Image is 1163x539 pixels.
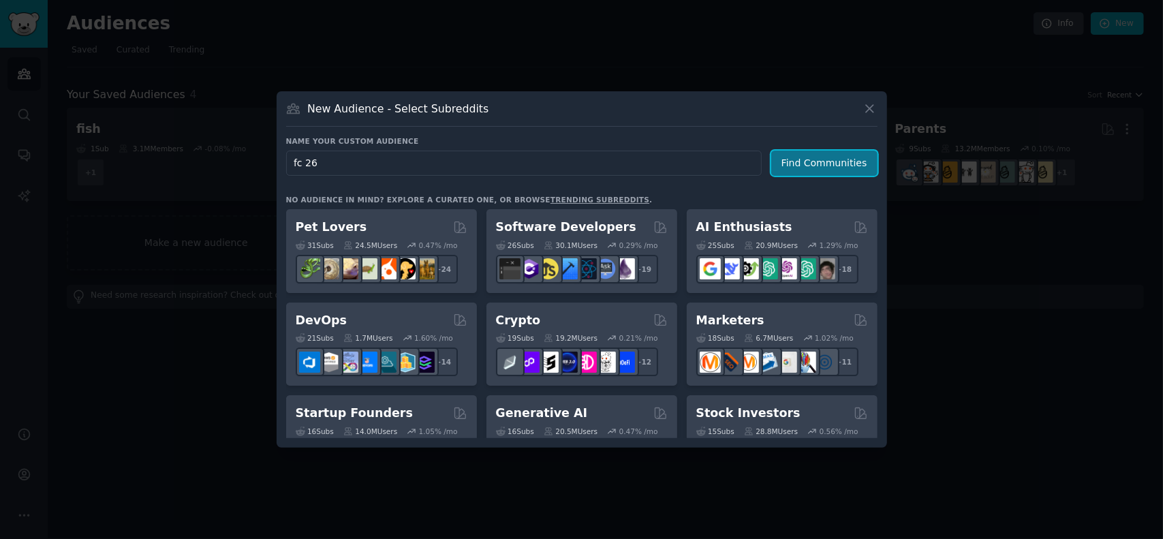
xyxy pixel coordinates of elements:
[286,136,878,146] h3: Name your custom audience
[375,352,397,373] img: platformengineering
[296,427,334,436] div: 16 Sub s
[419,241,458,250] div: 0.47 % /mo
[343,241,397,250] div: 24.5M Users
[820,427,858,436] div: 0.56 % /mo
[595,258,616,279] img: AskComputerScience
[771,151,878,176] button: Find Communities
[544,333,598,343] div: 19.2M Users
[776,258,797,279] img: OpenAIDev
[719,258,740,279] img: DeepSeek
[614,258,635,279] img: elixir
[337,352,358,373] img: Docker_DevOps
[700,258,721,279] img: GoogleGeminiAI
[630,348,658,376] div: + 12
[496,427,534,436] div: 16 Sub s
[307,102,489,116] h3: New Audience - Select Subreddits
[496,333,534,343] div: 19 Sub s
[296,312,347,329] h2: DevOps
[619,241,658,250] div: 0.29 % /mo
[343,333,393,343] div: 1.7M Users
[595,352,616,373] img: CryptoNews
[286,195,653,204] div: No audience in mind? Explore a curated one, or browse .
[614,352,635,373] img: defi_
[576,352,597,373] img: defiblockchain
[296,333,334,343] div: 21 Sub s
[815,333,854,343] div: 1.02 % /mo
[518,258,540,279] img: csharp
[429,255,458,283] div: + 24
[738,352,759,373] img: AskMarketing
[619,427,658,436] div: 0.47 % /mo
[299,352,320,373] img: azuredevops
[343,427,397,436] div: 14.0M Users
[738,258,759,279] img: AItoolsCatalog
[356,258,377,279] img: turtle
[696,312,764,329] h2: Marketers
[538,352,559,373] img: ethstaker
[318,352,339,373] img: AWS_Certified_Experts
[496,219,636,236] h2: Software Developers
[496,241,534,250] div: 26 Sub s
[630,255,658,283] div: + 19
[356,352,377,373] img: DevOpsLinks
[296,219,367,236] h2: Pet Lovers
[795,258,816,279] img: chatgpt_prompts_
[696,333,734,343] div: 18 Sub s
[414,333,453,343] div: 1.60 % /mo
[696,241,734,250] div: 25 Sub s
[414,258,435,279] img: dogbreed
[557,258,578,279] img: iOSProgramming
[744,241,798,250] div: 20.9M Users
[696,427,734,436] div: 15 Sub s
[557,352,578,373] img: web3
[576,258,597,279] img: reactnative
[696,219,792,236] h2: AI Enthusiasts
[499,352,521,373] img: ethfinance
[394,352,416,373] img: aws_cdk
[544,241,598,250] div: 30.1M Users
[414,352,435,373] img: PlatformEngineers
[394,258,416,279] img: PetAdvice
[830,348,858,376] div: + 11
[696,405,801,422] h2: Stock Investors
[757,352,778,373] img: Emailmarketing
[419,427,458,436] div: 1.05 % /mo
[299,258,320,279] img: herpetology
[776,352,797,373] img: googleads
[814,258,835,279] img: ArtificalIntelligence
[429,348,458,376] div: + 14
[700,352,721,373] img: content_marketing
[499,258,521,279] img: software
[496,312,541,329] h2: Crypto
[820,241,858,250] div: 1.29 % /mo
[518,352,540,373] img: 0xPolygon
[375,258,397,279] img: cockatiel
[744,427,798,436] div: 28.8M Users
[744,333,794,343] div: 6.7M Users
[296,405,413,422] h2: Startup Founders
[337,258,358,279] img: leopardgeckos
[814,352,835,373] img: OnlineMarketing
[286,151,762,176] input: Pick a short name, like "Digital Marketers" or "Movie-Goers"
[719,352,740,373] img: bigseo
[496,405,588,422] h2: Generative AI
[538,258,559,279] img: learnjavascript
[296,241,334,250] div: 31 Sub s
[544,427,598,436] div: 20.5M Users
[318,258,339,279] img: ballpython
[619,333,658,343] div: 0.21 % /mo
[757,258,778,279] img: chatgpt_promptDesign
[551,196,649,204] a: trending subreddits
[830,255,858,283] div: + 18
[795,352,816,373] img: MarketingResearch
